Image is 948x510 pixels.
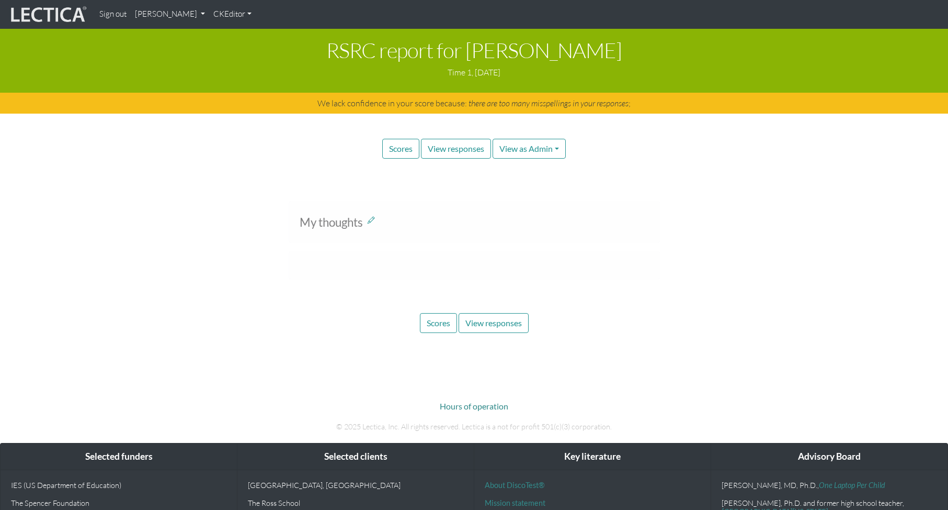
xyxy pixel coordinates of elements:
a: About DiscoTest® [485,481,544,490]
button: View responses [459,313,529,333]
span: Scores [389,143,413,153]
img: lecticalive [8,5,87,25]
a: Hours of operation [440,401,508,411]
span: View responses [465,318,522,328]
h1: RSRC report for [PERSON_NAME] [8,39,940,62]
div: Advisory Board [711,444,947,470]
span: My thoughts [300,215,363,229]
div: Selected funders [1,444,237,470]
div: ; [629,98,631,108]
a: CKEditor [209,4,256,25]
a: [PERSON_NAME] [131,4,209,25]
a: Mission statement [485,498,545,507]
div: Key literature [474,444,711,470]
button: Scores [420,313,457,333]
span: View responses [428,143,484,153]
em: there are too many misspellings in your responses [469,98,629,108]
p: Time 1, [DATE] [8,66,940,79]
button: Scores [382,139,419,159]
button: View as Admin [493,139,566,159]
a: One Laptop Per Child [819,481,885,490]
p: © 2025 Lectica, Inc. All rights reserved. Lectica is a not for profit 501(c)(3) corporation. [184,421,764,433]
span: Scores [427,318,450,328]
p: [PERSON_NAME], MD, Ph.D., [722,481,937,490]
p: The Ross School [248,498,463,507]
button: View responses [421,139,491,159]
a: Sign out [95,4,131,25]
div: Selected clients [237,444,474,470]
p: [GEOGRAPHIC_DATA], [GEOGRAPHIC_DATA] [248,481,463,490]
p: IES (US Department of Education) [11,481,226,490]
p: The Spencer Foundation [11,498,226,507]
